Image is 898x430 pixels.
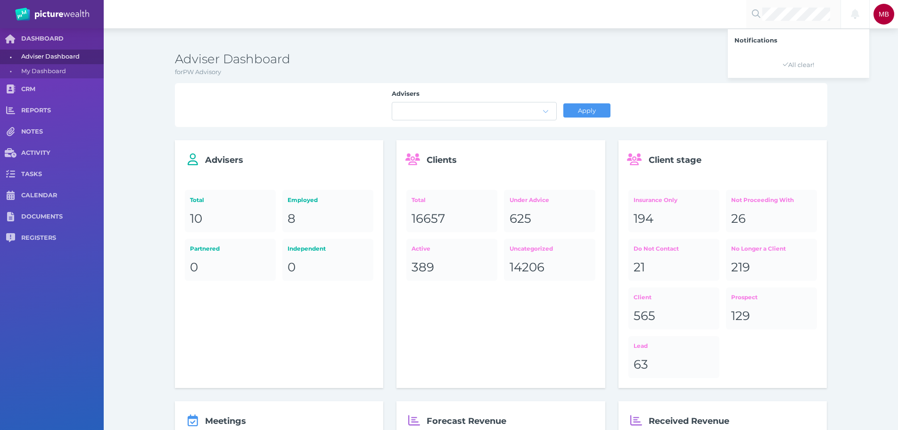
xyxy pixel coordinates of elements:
[21,64,100,79] span: My Dashboard
[634,245,679,252] span: Do Not Contact
[427,155,457,165] span: Clients
[21,234,104,242] span: REGISTERS
[731,294,758,301] span: Prospect
[634,294,651,301] span: Client
[21,50,100,64] span: Adviser Dashboard
[392,90,557,102] label: Advisers
[510,260,590,276] div: 14206
[288,211,368,227] div: 8
[731,260,812,276] div: 219
[649,155,701,165] span: Client stage
[412,211,492,227] div: 16657
[734,36,777,44] a: Notifications
[288,245,326,252] span: Independent
[574,107,600,114] span: Apply
[510,211,590,227] div: 625
[190,211,271,227] div: 10
[185,239,276,281] a: Partnered0
[288,196,318,203] span: Employed
[21,35,104,43] span: DASHBOARD
[634,211,714,227] div: 194
[175,67,827,77] p: for PW Advisory
[21,85,104,93] span: CRM
[21,149,104,157] span: ACTIVITY
[21,170,104,178] span: TASKS
[412,196,426,203] span: Total
[21,107,104,115] span: REPORTS
[634,342,648,349] span: Lead
[634,308,714,324] div: 565
[15,8,89,21] img: PW
[510,245,553,252] span: Uncategorized
[731,308,812,324] div: 129
[783,61,814,68] span: All clear!
[879,10,889,18] span: MB
[406,239,497,281] a: Active389
[21,192,104,200] span: CALENDAR
[282,239,373,281] a: Independent0
[21,128,104,136] span: NOTES
[649,416,729,426] span: Received Revenue
[634,260,714,276] div: 21
[563,103,610,118] button: Apply
[634,357,714,373] div: 63
[510,196,549,203] span: Under Advice
[190,196,204,203] span: Total
[288,260,368,276] div: 0
[731,211,812,227] div: 26
[412,260,492,276] div: 389
[205,416,246,426] span: Meetings
[185,190,276,232] a: Total10
[406,190,497,232] a: Total16657
[21,213,104,221] span: DOCUMENTS
[731,196,794,203] span: Not Proceeding With
[190,245,220,252] span: Partnered
[282,190,373,232] a: Employed8
[427,416,506,426] span: Forecast Revenue
[731,245,786,252] span: No Longer a Client
[504,190,595,232] a: Under Advice625
[634,196,677,203] span: Insurance Only
[412,245,430,252] span: Active
[175,51,827,67] h3: Adviser Dashboard
[190,260,271,276] div: 0
[205,155,243,165] span: Advisers
[873,4,894,25] div: Michelle Bucsai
